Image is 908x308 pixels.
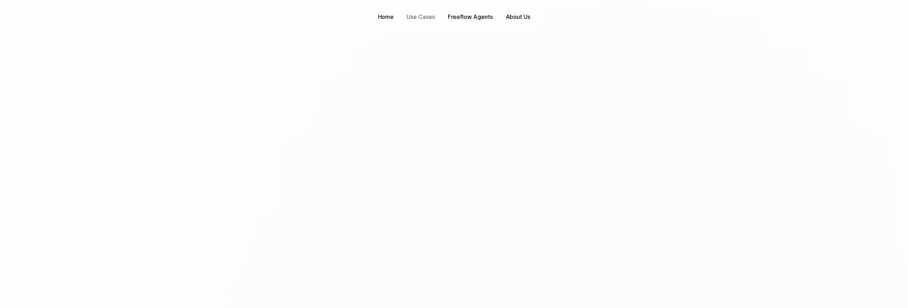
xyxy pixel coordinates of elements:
[407,13,435,21] p: Use Cases
[444,11,496,22] a: Freeflow Agents
[502,11,534,22] a: About Us
[506,13,530,21] p: About Us
[378,13,394,21] p: Home
[448,13,493,21] p: Freeflow Agents
[403,11,438,22] button: Use Cases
